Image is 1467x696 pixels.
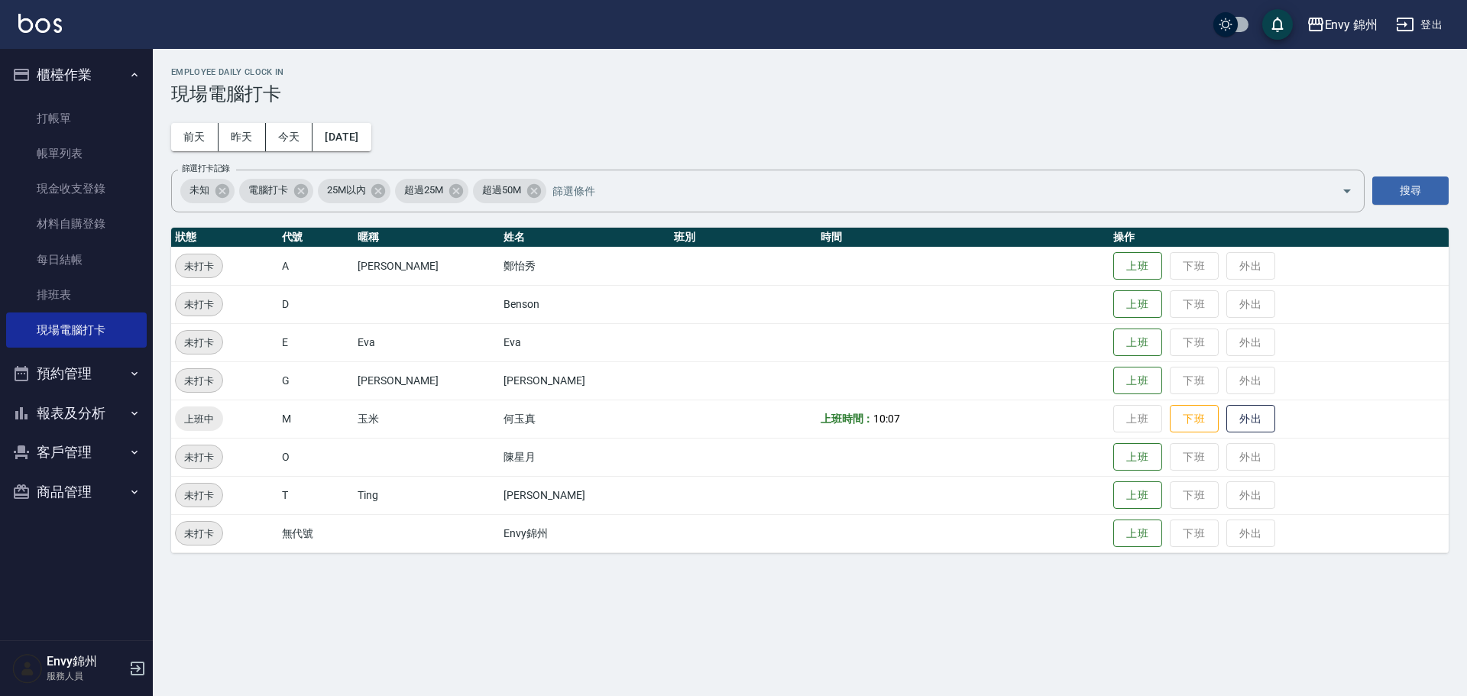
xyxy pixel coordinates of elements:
[549,177,1315,204] input: 篩選條件
[6,277,147,312] a: 排班表
[354,228,500,248] th: 暱稱
[47,654,125,669] h5: Envy錦州
[176,449,222,465] span: 未打卡
[500,285,670,323] td: Benson
[6,432,147,472] button: 客戶管理
[6,472,147,512] button: 商品管理
[6,136,147,171] a: 帳單列表
[180,183,219,198] span: 未知
[176,373,222,389] span: 未打卡
[313,123,371,151] button: [DATE]
[500,476,670,514] td: [PERSON_NAME]
[1390,11,1449,39] button: 登出
[266,123,313,151] button: 今天
[171,123,219,151] button: 前天
[180,179,235,203] div: 未知
[1170,405,1219,433] button: 下班
[354,476,500,514] td: Ting
[6,354,147,393] button: 預約管理
[171,228,278,248] th: 狀態
[176,487,222,503] span: 未打卡
[175,411,223,427] span: 上班中
[278,228,354,248] th: 代號
[176,526,222,542] span: 未打卡
[278,438,354,476] td: O
[1113,443,1162,471] button: 上班
[47,669,125,683] p: 服務人員
[1113,481,1162,510] button: 上班
[395,183,452,198] span: 超過25M
[354,323,500,361] td: Eva
[500,438,670,476] td: 陳星月
[318,183,375,198] span: 25M以內
[219,123,266,151] button: 昨天
[182,163,230,174] label: 篩選打卡記錄
[176,258,222,274] span: 未打卡
[278,400,354,438] td: M
[278,323,354,361] td: E
[354,247,500,285] td: [PERSON_NAME]
[1325,15,1378,34] div: Envy 錦州
[354,361,500,400] td: [PERSON_NAME]
[18,14,62,33] img: Logo
[500,247,670,285] td: 鄭怡秀
[1113,252,1162,280] button: 上班
[473,183,530,198] span: 超過50M
[278,514,354,552] td: 無代號
[278,361,354,400] td: G
[1113,367,1162,395] button: 上班
[817,228,1109,248] th: 時間
[278,247,354,285] td: A
[278,476,354,514] td: T
[6,206,147,241] a: 材料自購登錄
[171,67,1449,77] h2: Employee Daily Clock In
[500,514,670,552] td: Envy錦州
[1109,228,1449,248] th: 操作
[500,228,670,248] th: 姓名
[1300,9,1384,40] button: Envy 錦州
[1262,9,1293,40] button: save
[12,653,43,684] img: Person
[171,83,1449,105] h3: 現場電腦打卡
[1113,520,1162,548] button: 上班
[318,179,391,203] div: 25M以內
[500,361,670,400] td: [PERSON_NAME]
[473,179,546,203] div: 超過50M
[6,55,147,95] button: 櫃檯作業
[6,393,147,433] button: 報表及分析
[1113,290,1162,319] button: 上班
[873,413,900,425] span: 10:07
[176,335,222,351] span: 未打卡
[395,179,468,203] div: 超過25M
[176,296,222,312] span: 未打卡
[1335,179,1359,203] button: Open
[500,323,670,361] td: Eva
[6,171,147,206] a: 現金收支登錄
[821,413,874,425] b: 上班時間：
[1372,176,1449,205] button: 搜尋
[500,400,670,438] td: 何玉真
[6,242,147,277] a: 每日結帳
[239,179,313,203] div: 電腦打卡
[354,400,500,438] td: 玉米
[6,312,147,348] a: 現場電腦打卡
[1113,329,1162,357] button: 上班
[278,285,354,323] td: D
[6,101,147,136] a: 打帳單
[670,228,817,248] th: 班別
[1226,405,1275,433] button: 外出
[239,183,297,198] span: 電腦打卡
